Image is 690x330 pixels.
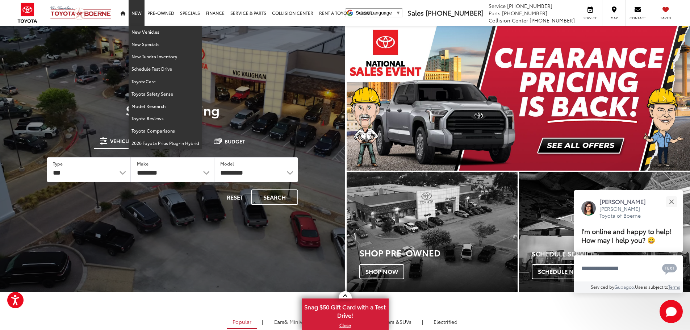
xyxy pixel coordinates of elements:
[532,250,690,258] h4: Schedule Service
[574,255,683,281] textarea: Type your message
[260,318,265,325] li: |
[356,10,392,16] span: Select Language
[599,205,653,220] p: [PERSON_NAME] Toyota of Boerne
[356,10,401,16] a: Select Language​
[420,318,425,325] li: |
[129,137,202,149] a: 2026 Toyota Prius Plug-in Hybrid
[129,75,202,88] a: ToyotaCare
[129,63,202,75] a: Schedule Test Drive
[606,16,622,20] span: Map
[614,284,635,290] a: Gubagoo.
[530,17,575,24] span: [PHONE_NUMBER]
[519,172,690,292] a: Schedule Service Schedule Now
[129,38,202,50] a: New Specials
[129,88,202,100] a: Toyota Safety Sense
[359,248,518,257] h3: Shop Pre-Owned
[53,160,63,167] label: Type
[502,9,547,17] span: [PHONE_NUMBER]
[268,316,314,328] a: Cars
[591,284,614,290] span: Serviced by
[574,190,683,293] div: Close[PERSON_NAME][PERSON_NAME] Toyota of BoerneI'm online and happy to help! How may I help you?...
[347,40,398,156] button: Click to view previous picture.
[660,300,683,323] svg: Start Chat
[30,103,315,117] p: Start Shopping
[129,26,202,38] a: New Vehicles
[519,172,690,292] div: Toyota
[599,197,653,205] p: [PERSON_NAME]
[225,139,245,144] span: Budget
[639,40,690,156] button: Click to view next picture.
[426,8,484,17] span: [PHONE_NUMBER]
[251,189,298,205] button: Search
[359,264,404,279] span: Shop Now
[129,50,202,63] a: New Tundra Inventory
[220,160,234,167] label: Model
[658,16,674,20] span: Saved
[581,226,672,245] span: I'm online and happy to help! How may I help you? 😀
[129,125,202,137] a: Toyota Comparisons
[532,264,590,279] span: Schedule Now
[635,284,668,290] span: Use is subject to
[362,316,417,328] a: SUVs
[50,5,112,20] img: Vic Vaughan Toyota of Boerne
[129,112,202,125] a: Toyota Reviews
[630,16,646,20] span: Contact
[396,10,401,16] span: ▼
[227,316,257,329] a: Popular
[489,2,506,9] span: Service
[668,284,680,290] a: Terms
[489,9,501,17] span: Parts
[428,316,463,328] a: Electrified
[662,263,677,275] svg: Text
[221,189,250,205] button: Reset
[489,17,528,24] span: Collision Center
[347,172,518,292] div: Toyota
[407,8,424,17] span: Sales
[660,260,679,276] button: Chat with SMS
[302,299,388,321] span: Snag $50 Gift Card with a Test Drive!
[507,2,552,9] span: [PHONE_NUMBER]
[664,194,679,209] button: Close
[137,160,149,167] label: Make
[284,318,309,325] span: & Minivan
[582,16,598,20] span: Service
[110,138,131,143] span: Vehicle
[347,172,518,292] a: Shop Pre-Owned Shop Now
[129,100,202,112] a: Model Research
[660,300,683,323] button: Toggle Chat Window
